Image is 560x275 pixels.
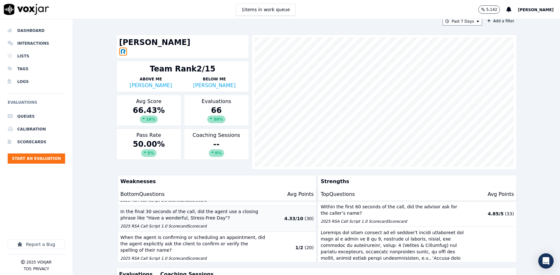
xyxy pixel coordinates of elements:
[141,149,156,157] div: 5 %
[295,244,303,251] p: 1 / 2
[321,190,355,198] p: Top Questions
[120,256,265,261] p: 2025 RSA Call Script 1.0 Scorecard Scorecard
[518,8,554,12] span: [PERSON_NAME]
[8,63,65,75] a: Tags
[120,234,265,253] p: When the agent is confirming or scheduling an appointment, did the agent explicitly ask the clien...
[318,175,514,188] p: Strengths
[118,232,316,264] button: When the agent is confirming or scheduling an appointment, did the agent explicitly ask the clien...
[8,37,65,50] a: Interactions
[150,64,216,74] div: Team Rank 2/15
[8,240,65,249] button: Report a Bug
[116,95,181,126] div: Avg Score
[26,260,51,265] p: 2025 Voxjar
[118,206,316,232] button: In the final 30 seconds of the call, did the agent use a closing phrase like "Have a wonderful, S...
[8,153,65,164] button: Start an Evaluation
[130,82,172,88] a: [PERSON_NAME]
[305,215,314,222] p: ( 30 )
[488,190,514,198] p: Avg Points
[33,266,49,271] button: Privacy
[116,129,181,160] div: Pass Rate
[119,37,246,48] h1: [PERSON_NAME]
[505,211,514,217] p: ( 33 )
[4,4,49,15] img: voxjar logo
[8,24,65,37] a: Dashboard
[120,224,265,229] p: 2025 RSA Call Script 1.0 Scorecard Scorecard
[193,82,236,88] a: [PERSON_NAME]
[184,95,249,126] div: Evaluations
[119,105,178,123] div: 66.43 %
[24,266,31,271] button: TOS
[184,129,249,160] div: Coaching Sessions
[485,17,517,25] button: Add a filter
[207,115,225,123] div: 50 %
[119,139,178,157] div: 50.00 %
[538,253,554,269] div: Open Intercom Messenger
[318,201,516,227] button: Within the first 60 seconds of the call, did the advisor ask for the caller’s name? 2025 RSA Call...
[8,75,65,88] a: Logs
[284,215,303,222] p: 4.33 / 10
[119,77,183,82] p: Above Me
[236,4,295,16] button: 1items in work queue
[8,50,65,63] a: Lists
[488,211,503,217] p: 4.85 / 5
[140,115,158,123] div: 16 %
[187,139,246,157] div: --
[305,244,314,251] p: ( 20 )
[321,219,465,224] p: 2025 RSA Call Script 1.0 Scorecard Scorecard
[120,190,165,198] p: Bottom Questions
[443,17,482,26] button: Past 7 Days
[183,77,246,82] p: Below Me
[8,99,65,110] h6: Evaluations
[478,5,500,14] button: 5,142
[209,149,224,157] div: 0%
[118,175,314,188] p: Weaknesses
[187,105,246,123] div: 66
[120,208,265,221] p: In the final 30 seconds of the call, did the agent use a closing phrase like "Have a wonderful, S...
[287,190,314,198] p: Avg Points
[119,48,127,56] img: RINGCENTRAL_OFFICE_icon
[8,110,65,123] a: Queues
[321,204,465,216] p: Within the first 60 seconds of the call, did the advisor ask for the caller’s name?
[518,6,560,13] button: [PERSON_NAME]
[8,123,65,136] a: Calibration
[486,7,497,12] p: 5,142
[8,136,65,148] a: Scorecards
[478,5,506,14] button: 5,142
